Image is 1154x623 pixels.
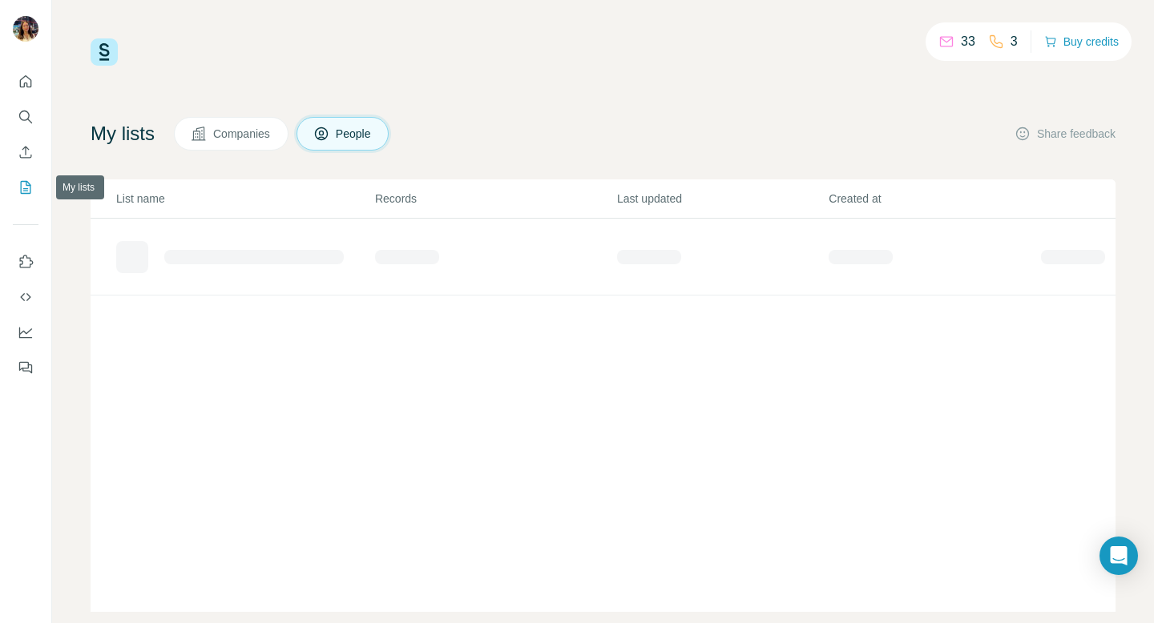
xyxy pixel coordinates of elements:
p: Last updated [617,191,827,207]
button: Share feedback [1015,126,1116,142]
button: Use Surfe on LinkedIn [13,247,38,276]
button: Feedback [13,353,38,382]
button: Enrich CSV [13,138,38,167]
p: Records [375,191,615,207]
button: Use Surfe API [13,283,38,311]
h4: My lists [91,121,155,147]
p: Created at [829,191,1039,207]
p: 33 [961,32,975,51]
p: 3 [1011,32,1018,51]
button: Quick start [13,67,38,96]
button: Buy credits [1044,30,1119,53]
button: Search [13,102,38,131]
p: List name [116,191,373,207]
span: People [336,126,373,142]
button: My lists [13,173,38,202]
img: Avatar [13,16,38,42]
div: Open Intercom Messenger [1100,537,1138,575]
button: Dashboard [13,318,38,347]
span: Companies [213,126,272,142]
img: Surfe Logo [91,38,118,66]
